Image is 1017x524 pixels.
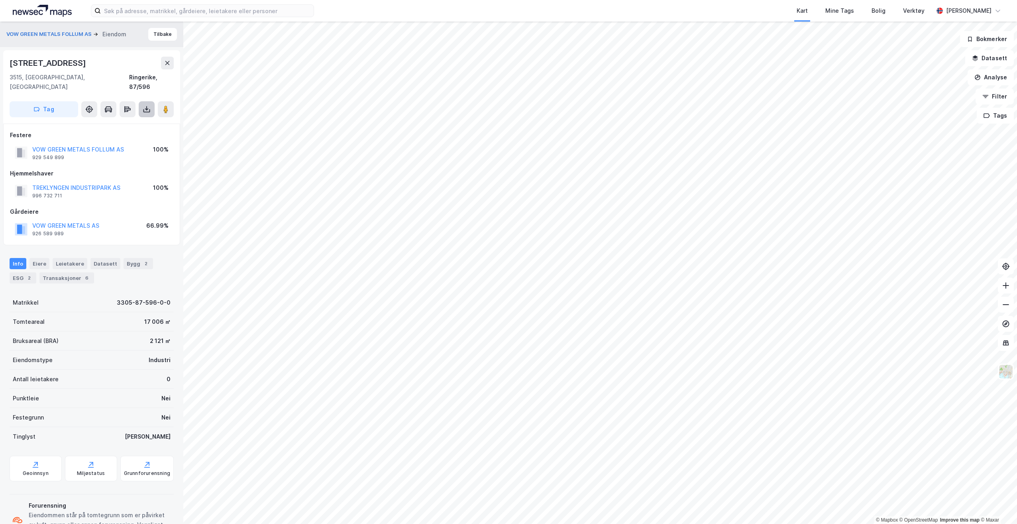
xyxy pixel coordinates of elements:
[13,336,59,346] div: Bruksareal (BRA)
[872,6,885,16] div: Bolig
[153,183,169,193] div: 100%
[144,317,171,327] div: 17 006 ㎡
[102,30,126,39] div: Eiendom
[10,258,26,269] div: Info
[10,169,173,178] div: Hjemmelshaver
[32,193,62,199] div: 996 732 711
[6,30,93,38] button: VOW GREEN METALS FOLLUM AS
[825,6,854,16] div: Mine Tags
[32,230,64,237] div: 926 589 989
[13,355,53,365] div: Eiendomstype
[25,274,33,282] div: 2
[23,470,49,477] div: Geoinnsyn
[946,6,991,16] div: [PERSON_NAME]
[142,260,150,268] div: 2
[13,317,45,327] div: Tomteareal
[968,69,1014,85] button: Analyse
[940,517,980,523] a: Improve this map
[13,413,44,422] div: Festegrunn
[13,374,59,384] div: Antall leietakere
[129,73,174,92] div: Ringerike, 87/596
[161,394,171,403] div: Nei
[876,517,898,523] a: Mapbox
[148,28,177,41] button: Tilbake
[101,5,314,17] input: Søk på adresse, matrikkel, gårdeiere, leietakere eller personer
[124,470,170,477] div: Grunnforurensning
[29,501,171,510] div: Forurensning
[13,5,72,17] img: logo.a4113a55bc3d86da70a041830d287a7e.svg
[10,101,78,117] button: Tag
[161,413,171,422] div: Nei
[153,145,169,154] div: 100%
[13,394,39,403] div: Punktleie
[976,89,1014,104] button: Filter
[117,298,171,307] div: 3305-87-596-0-0
[10,130,173,140] div: Festere
[83,274,91,282] div: 6
[32,154,64,161] div: 929 549 899
[10,57,88,69] div: [STREET_ADDRESS]
[39,272,94,284] div: Transaksjoner
[90,258,120,269] div: Datasett
[124,258,153,269] div: Bygg
[10,207,173,217] div: Gårdeiere
[53,258,87,269] div: Leietakere
[149,355,171,365] div: Industri
[167,374,171,384] div: 0
[998,364,1013,379] img: Z
[797,6,808,16] div: Kart
[77,470,105,477] div: Miljøstatus
[146,221,169,230] div: 66.99%
[150,336,171,346] div: 2 121 ㎡
[977,486,1017,524] iframe: Chat Widget
[960,31,1014,47] button: Bokmerker
[125,432,171,441] div: [PERSON_NAME]
[13,432,35,441] div: Tinglyst
[977,486,1017,524] div: Kontrollprogram for chat
[903,6,925,16] div: Verktøy
[965,50,1014,66] button: Datasett
[29,258,49,269] div: Eiere
[13,298,39,307] div: Matrikkel
[977,108,1014,124] button: Tags
[10,73,129,92] div: 3515, [GEOGRAPHIC_DATA], [GEOGRAPHIC_DATA]
[10,272,36,284] div: ESG
[899,517,938,523] a: OpenStreetMap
